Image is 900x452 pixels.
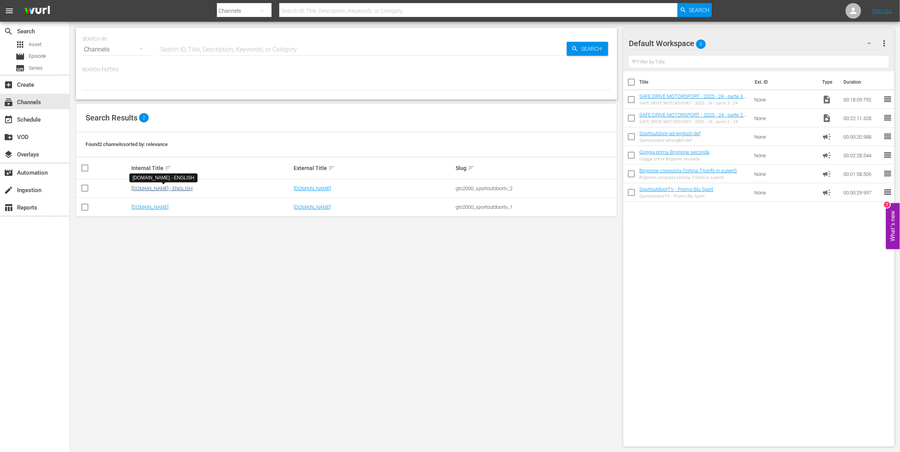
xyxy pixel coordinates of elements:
[456,186,615,191] div: gto2000_sportoutdoortv_2
[640,101,749,106] div: SAFE DRIVE MOTORSPORT - 2025 - 24 - parte 3 - 24
[752,109,819,127] td: None
[840,183,883,202] td: 00:00:29.997
[131,163,291,173] div: Internal Title
[468,165,475,172] span: sort
[822,95,831,104] span: Video
[29,41,41,48] span: Asset
[883,150,892,160] span: reorder
[640,119,749,124] div: SAFE DRIVE MOTORSPORT - 2025 - 24 - parte 2 - 24
[15,52,25,61] span: Episode
[839,71,885,93] th: Duration
[86,113,138,122] span: Search Results
[840,127,883,146] td: 00:00:20.988
[640,149,710,155] a: Goggia prima Brignone seconda
[883,169,892,178] span: reorder
[131,204,169,210] a: [DOMAIN_NAME]
[629,33,879,54] div: Default Workspace
[15,64,25,73] span: Series
[640,156,710,162] div: Goggia prima Brignone seconda
[567,42,608,56] button: Search
[4,80,13,89] span: Create
[696,36,706,52] span: 6
[4,132,13,142] span: VOD
[817,71,839,93] th: Type
[879,34,889,53] button: more_vert
[4,186,13,195] span: Ingestion
[840,90,883,109] td: 00:18:09.792
[884,201,890,208] div: 2
[640,186,714,192] a: SportoutdoorTV - Promo Blu Sport
[4,203,13,212] span: Reports
[328,165,335,172] span: sort
[294,204,331,210] a: [DOMAIN_NAME]
[640,138,701,143] div: Sportoutdoor-ad-english-def
[640,175,737,180] div: Brignone conquista Cortina Trionfo in superG
[456,163,615,173] div: Slug
[886,203,900,249] button: Open Feedback Widget
[15,40,25,49] span: Asset
[29,64,43,72] span: Series
[822,132,831,141] span: Ad
[19,2,56,20] img: ans4CAIJ8jUAAAAAAAAAAAAAAAAAAAAAAAAgQb4GAAAAAAAAAAAAAAAAAAAAAAAAJMjXAAAAAAAAAAAAAAAAAAAAAAAAgAT5G...
[689,3,710,17] span: Search
[883,113,892,122] span: reorder
[165,165,172,172] span: sort
[640,112,747,124] a: SAFE DRIVE MOTORSPORT - 2025 - 24 - parte 2 - 24
[840,165,883,183] td: 00:01:58.506
[640,168,737,174] a: Brignone conquista Cortina Trionfo in superG
[640,131,701,136] a: Sportoutdoor-ad-english-def
[872,8,893,14] a: Sign Out
[822,151,831,160] span: Ad
[456,204,615,210] div: gto2000_sportoutdoortv_1
[879,39,889,48] span: more_vert
[82,67,611,73] p: Search Filters:
[678,3,712,17] button: Search
[4,150,13,159] span: Overlays
[133,175,194,181] div: [DOMAIN_NAME] - ENGLISH
[29,52,46,60] span: Episode
[752,165,819,183] td: None
[4,115,13,124] span: Schedule
[822,169,831,179] span: Ad
[139,113,149,122] span: 2
[822,113,831,123] span: Video
[883,132,892,141] span: reorder
[82,39,150,60] div: Channels
[4,27,13,36] span: Search
[840,109,883,127] td: 00:22:11.328
[752,183,819,202] td: None
[4,168,13,177] span: Automation
[640,194,714,199] div: SportoutdoorTV - Promo Blu Sport
[750,71,817,93] th: Ext. ID
[752,90,819,109] td: None
[131,186,193,191] a: [DOMAIN_NAME] - ENGLISH
[883,95,892,104] span: reorder
[840,146,883,165] td: 00:02:28.544
[752,127,819,146] td: None
[883,187,892,197] span: reorder
[640,93,747,105] a: SAFE DRIVE MOTORSPORT - 2025 - 24 - parte 3 - 24
[4,98,13,107] span: Channels
[5,6,14,15] span: menu
[752,146,819,165] td: None
[640,71,751,93] th: Title
[294,163,453,173] div: External Title
[86,141,168,147] span: Found 2 channels sorted by: relevance
[578,42,608,56] span: Search
[294,186,331,191] a: [DOMAIN_NAME]
[822,188,831,197] span: Ad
